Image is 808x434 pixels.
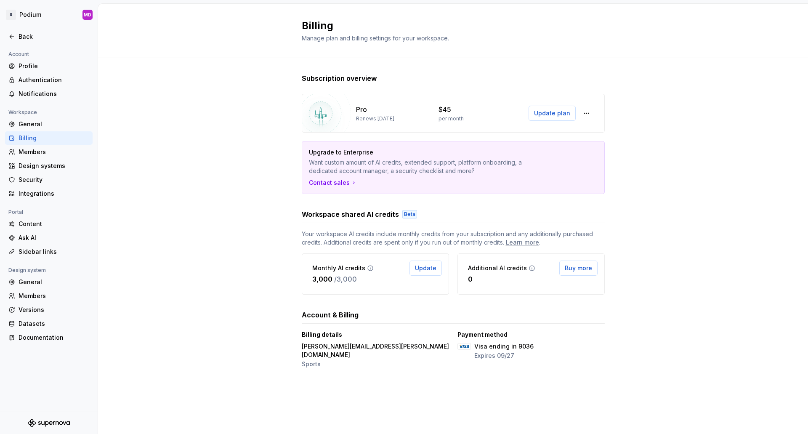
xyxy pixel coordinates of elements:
[19,189,89,198] div: Integrations
[28,419,70,427] svg: Supernova Logo
[302,330,342,339] p: Billing details
[19,90,89,98] div: Notifications
[415,264,436,272] span: Update
[309,148,539,157] p: Upgrade to Enterprise
[5,245,93,258] a: Sidebar links
[474,342,534,351] p: Visa ending in 9036
[457,330,508,339] p: Payment method
[2,5,96,24] button: SPodiumMD
[19,162,89,170] div: Design systems
[312,274,332,284] p: 3,000
[356,104,367,114] p: Pro
[302,35,449,42] span: Manage plan and billing settings for your workspace.
[19,76,89,84] div: Authentication
[19,220,89,228] div: Content
[19,306,89,314] div: Versions
[5,87,93,101] a: Notifications
[5,117,93,131] a: General
[5,303,93,317] a: Versions
[19,134,89,142] div: Billing
[302,19,595,32] h2: Billing
[5,231,93,245] a: Ask AI
[5,187,93,200] a: Integrations
[5,30,93,43] a: Back
[5,317,93,330] a: Datasets
[302,230,605,247] span: Your workspace AI credits include monthly credits from your subscription and any additionally pur...
[19,248,89,256] div: Sidebar links
[5,145,93,159] a: Members
[19,148,89,156] div: Members
[5,131,93,145] a: Billing
[529,106,576,121] button: Update plan
[302,342,449,359] p: [PERSON_NAME][EMAIL_ADDRESS][PERSON_NAME][DOMAIN_NAME]
[302,310,359,320] h3: Account & Billing
[565,264,592,272] span: Buy more
[439,115,464,122] p: per month
[19,176,89,184] div: Security
[6,10,16,20] div: S
[356,115,394,122] p: Renews [DATE]
[19,32,89,41] div: Back
[439,104,451,114] p: $45
[302,360,449,368] p: Sports
[5,265,49,275] div: Design system
[5,107,40,117] div: Workspace
[334,274,357,284] p: / 3,000
[474,351,534,360] p: Expires 09/27
[5,73,93,87] a: Authentication
[409,261,442,276] button: Update
[534,109,570,117] span: Update plan
[312,264,365,272] p: Monthly AI credits
[5,173,93,186] a: Security
[5,159,93,173] a: Design systems
[302,73,377,83] h3: Subscription overview
[5,217,93,231] a: Content
[19,11,41,19] div: Podium
[19,62,89,70] div: Profile
[84,11,91,18] div: MD
[5,289,93,303] a: Members
[559,261,598,276] button: Buy more
[309,178,357,187] a: Contact sales
[19,292,89,300] div: Members
[5,49,32,59] div: Account
[402,210,417,218] div: Beta
[5,275,93,289] a: General
[302,209,399,219] h3: Workspace shared AI credits
[468,264,527,272] p: Additional AI credits
[19,320,89,328] div: Datasets
[19,278,89,286] div: General
[19,234,89,242] div: Ask AI
[5,207,27,217] div: Portal
[5,331,93,344] a: Documentation
[468,274,473,284] p: 0
[19,120,89,128] div: General
[309,158,539,175] p: Want custom amount of AI credits, extended support, platform onboarding, a dedicated account mana...
[506,238,539,247] a: Learn more
[5,59,93,73] a: Profile
[19,333,89,342] div: Documentation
